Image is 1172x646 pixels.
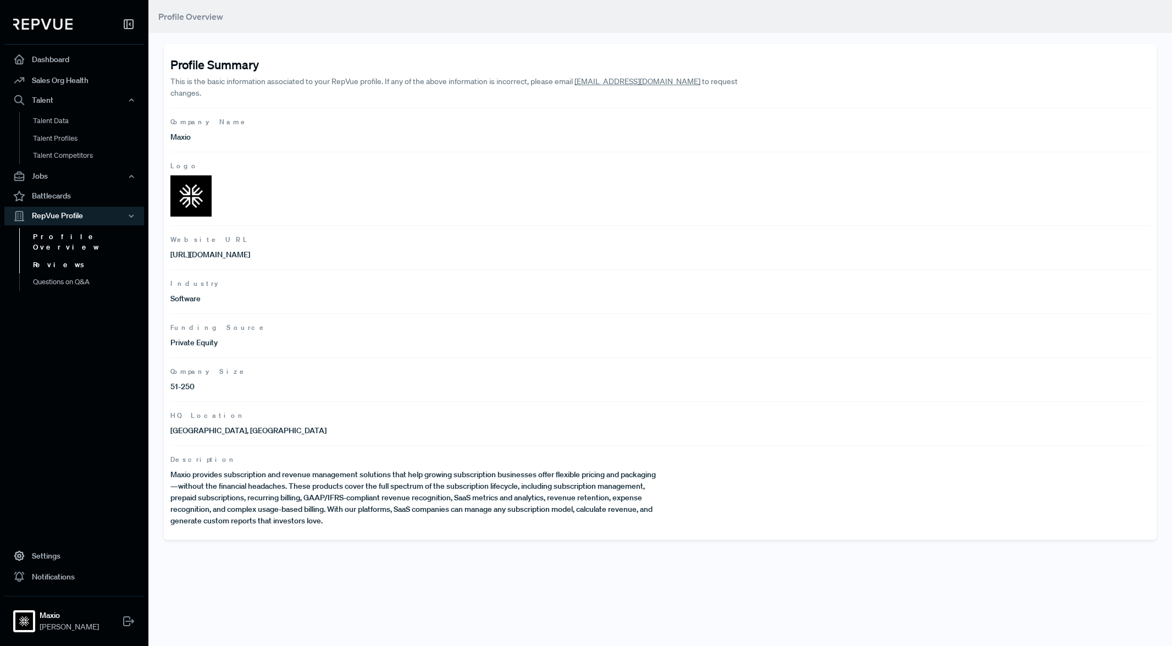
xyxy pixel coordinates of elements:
[4,545,144,566] a: Settings
[170,469,660,527] p: Maxio provides subscription and revenue management solutions that help growing subscription busin...
[4,186,144,207] a: Battlecards
[170,57,1150,71] h4: Profile Summary
[170,455,1150,465] span: Description
[4,566,144,587] a: Notifications
[4,596,144,637] a: MaxioMaxio[PERSON_NAME]
[4,49,144,70] a: Dashboard
[4,91,144,109] button: Talent
[19,147,159,164] a: Talent Competitors
[170,76,758,99] p: This is the basic information associated to your RepVue profile. If any of the above information ...
[19,228,159,256] a: Profile Overview
[170,293,660,305] p: Software
[19,130,159,147] a: Talent Profiles
[170,249,660,261] p: [URL][DOMAIN_NAME]
[40,610,99,621] strong: Maxio
[4,167,144,186] button: Jobs
[574,76,700,86] a: [EMAIL_ADDRESS][DOMAIN_NAME]
[170,411,1150,421] span: HQ Location
[19,273,159,291] a: Questions on Q&A
[170,425,660,437] p: [GEOGRAPHIC_DATA], [GEOGRAPHIC_DATA]
[40,621,99,633] span: [PERSON_NAME]
[19,112,159,130] a: Talent Data
[170,367,1150,377] span: Company Size
[170,175,212,217] img: Logo
[170,117,1150,127] span: Company Name
[15,612,33,630] img: Maxio
[170,279,1150,289] span: Industry
[170,131,660,143] p: Maxio
[170,161,1150,171] span: Logo
[4,70,144,91] a: Sales Org Health
[170,381,660,393] p: 51-250
[170,337,660,349] p: Private Equity
[170,323,1150,333] span: Funding Source
[19,256,159,274] a: Reviews
[4,207,144,225] button: RepVue Profile
[158,11,223,22] span: Profile Overview
[13,19,73,30] img: RepVue
[170,235,1150,245] span: Website URL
